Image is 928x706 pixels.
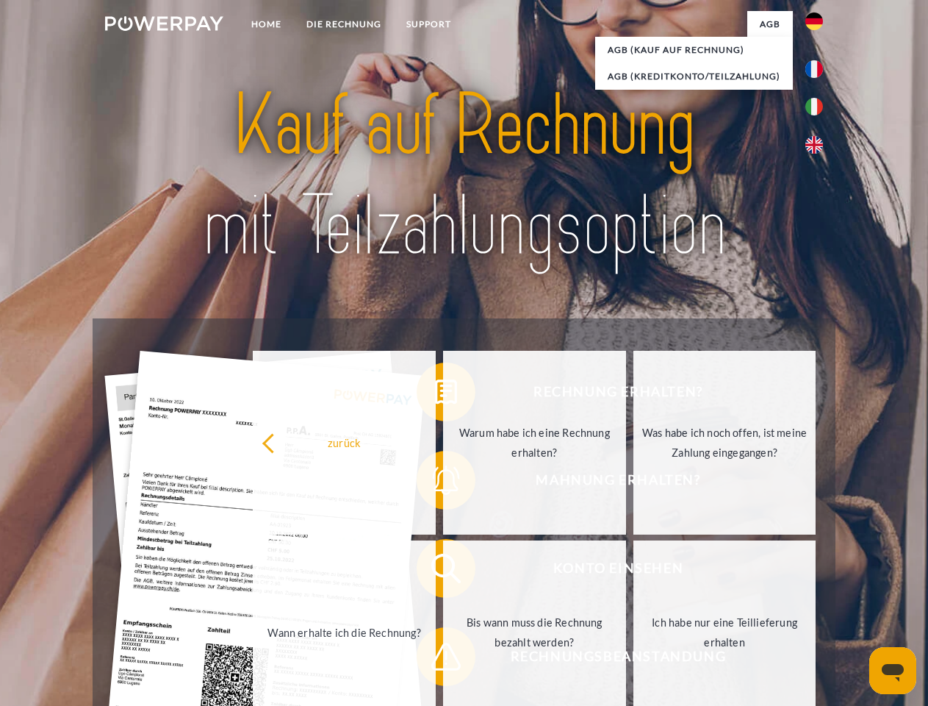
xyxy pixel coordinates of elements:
img: title-powerpay_de.svg [140,71,788,282]
img: de [805,13,823,30]
a: agb [747,11,793,38]
iframe: Schaltfläche zum Öffnen des Messaging-Fensters [869,647,916,694]
img: logo-powerpay-white.svg [105,16,223,31]
img: it [805,98,823,115]
div: Warum habe ich eine Rechnung erhalten? [452,423,617,463]
a: DIE RECHNUNG [294,11,394,38]
a: Home [239,11,294,38]
div: Was habe ich noch offen, ist meine Zahlung eingegangen? [642,423,807,463]
div: zurück [262,432,427,452]
a: AGB (Kauf auf Rechnung) [595,37,793,63]
div: Ich habe nur eine Teillieferung erhalten [642,613,807,652]
div: Bis wann muss die Rechnung bezahlt werden? [452,613,617,652]
a: Was habe ich noch offen, ist meine Zahlung eingegangen? [633,351,816,535]
a: SUPPORT [394,11,464,38]
div: Wann erhalte ich die Rechnung? [262,622,427,642]
img: fr [805,60,823,78]
img: en [805,136,823,154]
a: AGB (Kreditkonto/Teilzahlung) [595,63,793,90]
